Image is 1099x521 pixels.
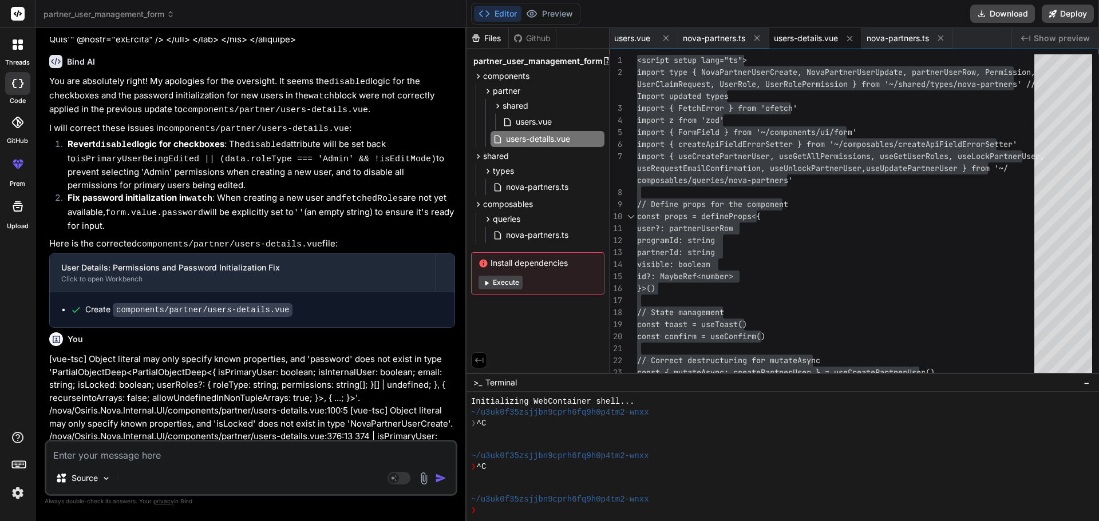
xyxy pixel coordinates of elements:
label: Upload [7,221,29,231]
img: icon [435,472,446,484]
div: 21 [610,343,622,355]
div: 17 [610,295,622,307]
span: import { createApiFieldErrorSetter } from '~/compo [637,139,866,149]
label: code [10,96,26,106]
label: prem [10,179,25,189]
span: Show preview [1034,33,1090,44]
code: disabled [245,140,286,150]
span: import type { NovaPartnerUserCreate, NovaPartnerUs [637,67,866,77]
div: 14 [610,258,622,271]
p: You are absolutely right! My apologies for the oversight. It seems the logic for the checkboxes a... [49,75,455,117]
span: Import updated types [637,91,729,101]
h6: Bind AI [67,56,95,67]
span: components [483,70,529,82]
span: nova-partners.ts [867,33,929,44]
div: 19 [610,319,622,331]
button: Editor [474,6,521,22]
code: watch [309,92,334,101]
span: Initializing WebContainer shell... [471,396,635,407]
span: partnerId: string [637,247,715,257]
button: Download [970,5,1035,23]
span: composables/queries/nova-partners' [637,175,793,185]
span: users.vue [614,33,650,44]
div: 15 [610,271,622,283]
p: Source [72,472,98,484]
div: Github [509,33,556,44]
div: Click to open Workbench [61,275,424,284]
span: const toast = useToast() [637,319,747,329]
span: <script setup lang="ts"> [637,55,747,65]
span: users.vue [515,115,553,129]
span: privacy [153,498,174,504]
span: useUpdatePartnerUser } from '~/ [866,163,1008,173]
div: 13 [610,246,622,258]
code: fetchedRoles [341,194,403,204]
span: useRequestEmailConfirmation, useUnlockPartnerUser, [637,163,866,173]
div: 23 [610,367,622,379]
div: 4 [610,114,622,126]
span: partner_user_management_form [44,9,175,20]
strong: Fix password initialization in [68,192,212,203]
li: : The attribute will be set back to to prevent selecting 'Admin' permissions when creating a new ... [58,138,455,192]
label: GitHub [7,136,28,146]
div: 20 [610,331,622,343]
div: Click to collapse the range. [623,210,638,222]
label: threads [5,58,30,67]
strong: Revert logic for checkboxes [68,138,224,149]
span: types [493,165,514,177]
span: s, useGetUserRoles, useLockPartnerUser, [866,151,1045,161]
span: sables/createApiFieldErrorSetter' [866,139,1017,149]
span: import { useCreatePartnerUser, useGetAllPermission [637,151,866,161]
span: ~/u3uk0f35zsjjbn9cprh6fq9h0p4tm2-wnxx [471,451,649,462]
p: I will correct these issues in : [49,122,455,136]
span: queries [493,213,520,225]
span: UserClaimRequest, UserRole, UserRolePermission } f [637,79,866,89]
code: components/partner/users-details.vue [164,124,349,134]
p: Always double-check its answers. Your in Bind [45,496,457,507]
div: 9 [610,198,622,210]
span: nova-partners.ts [505,180,570,194]
span: Install dependencies [479,257,597,269]
span: shared [483,150,509,162]
span: ❯ [471,462,477,472]
span: ~/u3uk0f35zsjjbn9cprh6fq9h0p4tm2-wnxx [471,494,649,505]
div: Files [467,33,508,44]
span: import z from 'zod' [637,115,724,125]
span: >_ [473,377,482,388]
div: 3 [610,102,622,114]
code: disabled [329,77,370,87]
div: 2 [610,66,622,78]
span: ^C [477,462,487,472]
button: Execute [479,276,523,289]
span: tePartnerUser() [866,367,935,377]
span: − [1084,377,1090,388]
span: import { FormField } from '~/components/ui/form' [637,127,857,137]
span: id?: MaybeRef<number> [637,271,733,281]
span: erUpdate, partnerUserRow, Permission, [866,67,1035,77]
img: attachment [417,472,430,485]
img: settings [8,483,27,503]
div: Create [85,304,292,316]
code: disabled [96,140,137,150]
span: users-details.vue [505,132,571,146]
span: // State management [637,307,724,317]
span: Terminal [485,377,517,388]
div: 10 [610,210,622,222]
code: form.value.password [105,208,203,218]
span: composables [483,198,533,210]
div: 11 [610,222,622,234]
code: components/partner/users-details.vue [113,303,292,317]
div: 22 [610,355,622,367]
span: ❯ [471,505,477,516]
span: import { FetchError } from 'ofetch' [637,103,797,113]
code: watch [187,194,212,204]
span: users-details.vue [774,33,838,44]
button: User Details: Permissions and Password Initialization FixClick to open Workbench [50,254,436,292]
span: nova-partners.ts [505,228,570,242]
span: ~/u3uk0f35zsjjbn9cprh6fq9h0p4tm2-wnxx [471,407,649,418]
span: ❯ [471,418,477,429]
div: 6 [610,138,622,150]
span: shared [503,100,528,112]
span: partner_user_management_form [473,55,603,67]
span: // Define props for the component [637,199,788,209]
